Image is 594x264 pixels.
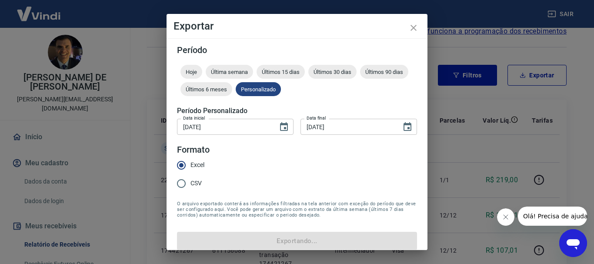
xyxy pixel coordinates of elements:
[300,119,395,135] input: DD/MM/YYYY
[403,17,424,38] button: close
[180,86,232,93] span: Últimos 6 meses
[360,69,408,75] span: Últimos 90 dias
[518,207,587,226] iframe: Mensagem da empresa
[307,115,326,121] label: Data final
[206,65,253,79] div: Última semana
[236,82,281,96] div: Personalizado
[180,82,232,96] div: Últimos 6 meses
[177,46,417,54] h5: Período
[180,69,202,75] span: Hoje
[399,118,416,136] button: Choose date, selected date is 19 de set de 2025
[177,119,272,135] input: DD/MM/YYYY
[190,160,204,170] span: Excel
[183,115,205,121] label: Data inicial
[360,65,408,79] div: Últimos 90 dias
[190,179,202,188] span: CSV
[275,118,293,136] button: Choose date, selected date is 1 de set de 2025
[257,69,305,75] span: Últimos 15 dias
[236,86,281,93] span: Personalizado
[177,144,210,156] legend: Formato
[308,69,357,75] span: Últimos 30 dias
[180,65,202,79] div: Hoje
[206,69,253,75] span: Última semana
[174,21,420,31] h4: Exportar
[5,6,73,13] span: Olá! Precisa de ajuda?
[257,65,305,79] div: Últimos 15 dias
[559,229,587,257] iframe: Botão para abrir a janela de mensagens
[177,107,417,115] h5: Período Personalizado
[177,201,417,218] span: O arquivo exportado conterá as informações filtradas na tela anterior com exceção do período que ...
[308,65,357,79] div: Últimos 30 dias
[497,208,514,226] iframe: Fechar mensagem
